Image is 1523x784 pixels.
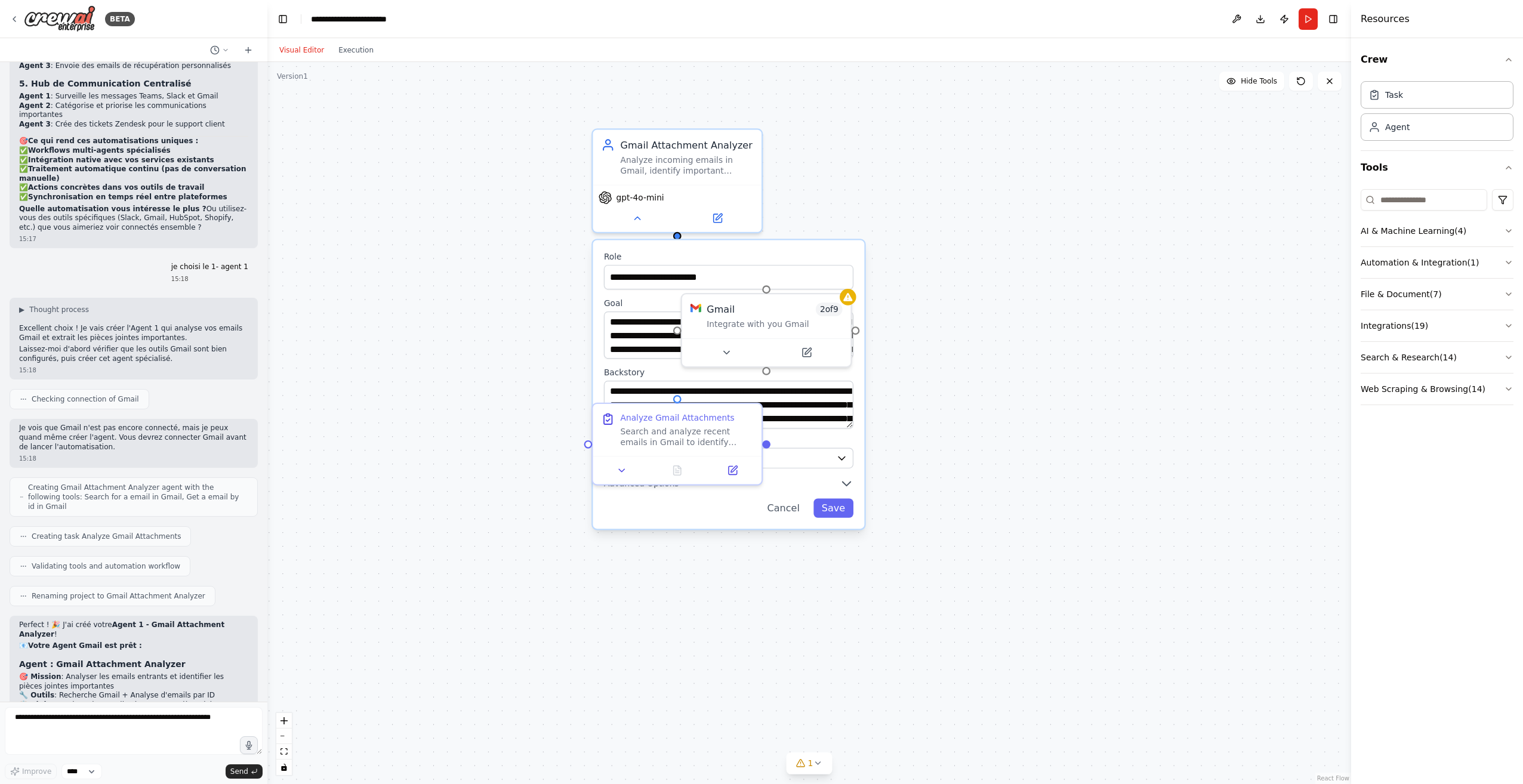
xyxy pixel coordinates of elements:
div: 15:17 [19,234,248,243]
strong: Quelle automatisation vous intéresse le plus ? [19,205,206,213]
div: Gmail [707,303,735,316]
button: Automation & Integration(1) [1361,247,1513,278]
button: Open in side panel [709,462,756,479]
strong: Votre Agent Gmail est prêt : [28,641,142,650]
strong: Agent 3 [19,61,51,70]
li: : Recherche Gmail + Analyse d'emails par ID [19,691,248,700]
li: : Surveille les messages Teams, Slack et Gmail [19,92,248,101]
p: Perfect ! 🎉 J'ai créé votre ! [19,621,248,639]
a: React Flow attribution [1317,775,1349,782]
img: Logo [24,5,95,32]
strong: Agent 3 [19,120,51,128]
div: Gmail Attachment Analyzer [620,138,753,152]
button: Execution [331,43,381,57]
button: Web Scraping & Browsing(14) [1361,374,1513,405]
li: : Crée des tickets Zendesk pour le support client [19,120,248,129]
button: Hide right sidebar [1325,11,1342,27]
div: Analyze incoming emails in Gmail, identify important attachments based on criteria like file type... [620,155,753,177]
span: 1 [808,757,813,769]
li: : Envoie des emails de récupération personnalisés [19,61,248,71]
div: Integrate with you Gmail [707,319,842,330]
button: File & Document(7) [1361,279,1513,310]
span: Send [230,767,248,776]
button: Start a new chat [239,43,258,57]
button: Integrations(19) [1361,310,1513,341]
strong: Ce qui rend ces automatisations uniques : [28,137,198,145]
span: Renaming project to Gmail Attachment Analyzer [32,591,205,601]
strong: Synchronisation en temps réel entre plateformes [28,193,227,201]
button: fit view [276,744,292,760]
span: Creating Gmail Attachment Analyzer agent with the following tools: Search for a email in Gmail, G... [28,483,248,511]
strong: Actions concrètes dans vos outils de travail [28,183,204,192]
div: Search and analyze recent emails in Gmail to identify messages with important attachments. Focus ... [620,426,753,448]
button: Advanced Options [604,476,853,490]
button: Click to speak your automation idea [240,736,258,754]
strong: 🎯 Mission [19,672,61,681]
button: Visual Editor [272,43,331,57]
strong: 🔧 Outils [19,691,54,699]
button: Cancel [759,498,808,517]
button: Save [813,498,853,517]
div: Crew [1361,76,1513,150]
span: Number of enabled actions [816,303,843,316]
span: Hide Tools [1241,76,1277,86]
strong: Agent 1 - Gmail Attachment Analyzer [19,621,224,638]
h2: 📧 [19,641,248,651]
div: BETA [105,12,135,26]
strong: Agent : Gmail Attachment Analyzer [19,659,186,669]
button: No output available [648,462,706,479]
strong: 📋 Tâche [19,700,54,709]
li: : Catégorise et priorise les communications importantes [19,101,248,120]
p: je choisi le 1- agent 1 [171,263,248,272]
strong: Workflows multi-agents spécialisés [28,146,171,155]
button: Search & Research(14) [1361,342,1513,373]
label: Model [604,437,853,447]
div: Agent [1385,121,1410,133]
p: Laissez-moi d'abord vérifier que les outils Gmail sont bien configurés, puis créer cet agent spéc... [19,345,248,363]
span: Improve [22,767,51,776]
button: Open in side panel [767,344,845,361]
button: zoom out [276,729,292,744]
button: Hide Tools [1219,72,1284,91]
div: Analyze Gmail Attachments [620,412,734,423]
div: Gmail Attachment AnalyzerAnalyze incoming emails in Gmail, identify important attachments based o... [591,128,763,233]
button: Hide left sidebar [275,11,291,27]
button: Crew [1361,43,1513,76]
img: Gmail [690,303,701,313]
button: Open in side panel [679,210,756,227]
p: ✅ ✅ ✅ ✅ ✅ [19,146,248,202]
button: 1 [787,752,833,774]
p: Ou utilisez-vous des outils spécifiques (Slack, Gmail, HubSpot, Shopify, etc.) que vous aimeriez ... [19,205,248,233]
button: Switch to previous chat [205,43,234,57]
button: Tools [1361,151,1513,184]
span: Validating tools and automation workflow [32,561,180,571]
h4: Resources [1361,12,1410,26]
strong: Agent 2 [19,101,51,110]
h2: 🎯 [19,137,248,146]
div: GmailGmail2of9Integrate with you Gmail [681,293,852,368]
div: Tools [1361,184,1513,415]
strong: Traitement automatique continu (pas de conversation manuelle) [19,165,246,183]
button: OpenAI - gpt-4o-mini [604,447,853,468]
label: Goal [604,298,853,308]
label: Backstory [604,367,853,378]
strong: Agent 1 [19,92,51,100]
p: Je vois que Gmail n'est pas encore connecté, mais je peux quand même créer l'agent. Vous devrez c... [19,424,248,452]
p: Excellent choix ! Je vais créer l'Agent 1 qui analyse vos emails Gmail et extrait les pièces join... [19,324,248,342]
span: Creating task Analyze Gmail Attachments [32,532,181,541]
button: Send [226,764,263,779]
label: Role [604,251,853,262]
button: zoom in [276,713,292,729]
li: : Analyser les emails récents avec pièces jointes [19,700,248,710]
span: Checking connection of Gmail [32,394,139,404]
span: Thought process [29,305,89,314]
div: Task [1385,89,1403,101]
div: 15:18 [171,274,248,283]
div: 15:18 [19,454,248,463]
button: Improve [5,764,57,779]
span: ▶ [19,305,24,314]
div: Analyze Gmail AttachmentsSearch and analyze recent emails in Gmail to identify messages with impo... [591,403,763,486]
div: React Flow controls [276,713,292,775]
div: 15:18 [19,366,248,375]
button: toggle interactivity [276,760,292,775]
